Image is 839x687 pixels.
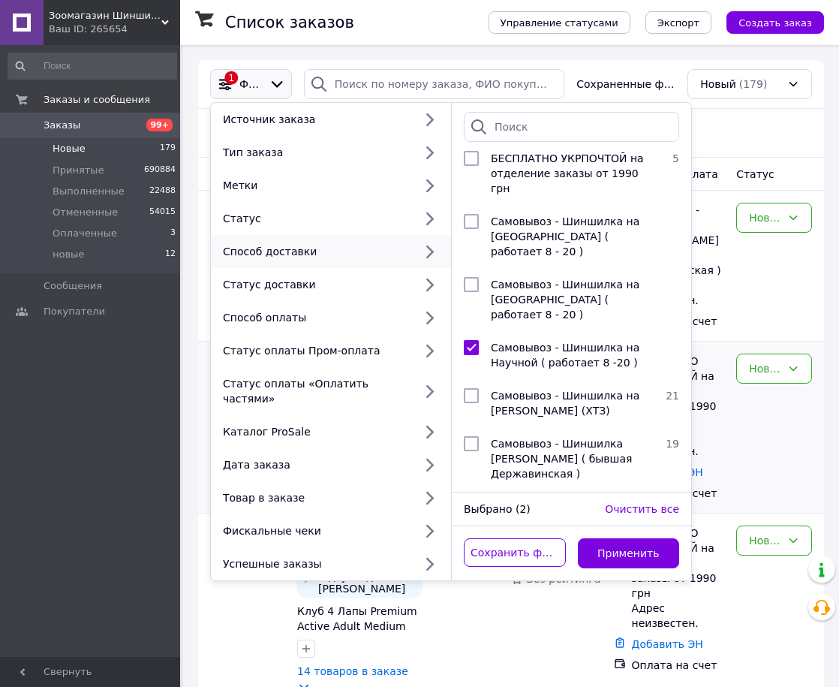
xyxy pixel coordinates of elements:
div: Оплата на счет [632,658,725,673]
a: Добавить ЭН [632,638,703,650]
span: Принятые [53,164,104,177]
input: Поиск [464,112,679,142]
button: Сохранить фильтр [464,538,566,567]
button: Экспорт [645,11,711,34]
span: Экспорт [657,17,699,29]
button: Применить [578,538,680,568]
div: Ваш ID: 265654 [49,23,180,36]
div: Источник заказа [217,112,413,127]
div: Метки [217,178,413,193]
div: Новый [749,360,781,377]
span: Отмененные [53,206,118,219]
div: Успешные заказы [217,556,413,571]
button: Управление статусами [489,11,630,34]
span: Сообщения [44,279,102,293]
div: Статус оплаты Пром-оплата [217,343,413,358]
span: 22488 [149,185,176,198]
span: (179) [739,78,768,90]
span: Сохраненные фильтры: [576,77,675,92]
div: Статус [217,211,413,226]
span: 179 [160,142,176,155]
span: Самовывоз - Шиншилка на [PERSON_NAME] (ХТЗ) [491,390,639,417]
span: Зоомагазин Шиншилка - Дискаунтер зоотоваров.Корма для кошек и собак. Ветеринарная аптека [49,9,161,23]
span: Фильтры [239,77,263,92]
span: Выполненные [53,185,125,198]
button: Создать заказ [726,11,824,34]
span: БЕСПЛАТНО УКРПОЧТОЙ на отделение заказы от 1990 грн [491,152,644,194]
span: 12 [165,248,176,261]
span: Сохранить фильтр [471,545,559,560]
div: Тип заказа [217,145,413,160]
span: 3 [170,227,176,240]
span: Самовывоз - Шиншилка на [GEOGRAPHIC_DATA] ( работает 8 - 20 ) [491,215,639,258]
div: Новый [749,209,781,226]
span: Оплаченные [53,227,117,240]
div: Выбрано (2) [458,502,599,517]
span: Новый [700,77,736,92]
span: 5 [660,151,679,166]
span: 19 [660,436,679,451]
div: Каталог ProSale [217,424,413,439]
span: Відгук від [PERSON_NAME] [318,571,416,595]
div: Способ оплаты [217,310,413,325]
a: Создать заказ [711,16,824,28]
span: Самовывоз - Шиншилка [PERSON_NAME] ( бывшая Державинская ) [491,438,632,480]
span: 99+ [146,119,173,131]
span: Покупатели [44,305,105,318]
span: 54015 [149,206,176,219]
input: Поиск [8,53,177,80]
div: Адрес неизвестен. [632,601,725,631]
input: Поиск по номеру заказа, ФИО покупателя, номеру телефона, Email, номеру накладной [304,69,565,99]
span: Очистить все [605,503,679,515]
span: Новые [53,142,86,155]
span: 21 [660,388,679,403]
div: Дата заказа [217,457,413,472]
h1: Список заказов [225,14,354,32]
div: Статус доставки [217,277,413,292]
span: Самовывоз - Шиншилка на Научной ( работает 8 -20 ) [491,342,639,369]
span: Статус [736,168,774,180]
span: Управление статусами [501,17,618,29]
a: 14 товаров в заказе [297,665,408,677]
div: Статус оплаты «Оплатить частями» [217,376,413,406]
a: 3 товара в заказе [297,306,395,318]
div: Товар в заказе [217,490,413,505]
span: Самовывоз - Шиншилка на [GEOGRAPHIC_DATA] ( работает 8 - 20 ) [491,279,639,321]
div: Новый [749,532,781,549]
a: Клуб 4 Лапы Premium Active Adult Medium Breed для собак средних пород 5кг [297,605,417,662]
span: новые [53,248,84,261]
span: 690884 [144,164,176,177]
span: Заказы [44,119,80,132]
div: Фискальные чеки [217,523,413,538]
div: Способ доставки [217,244,413,259]
span: Создать заказ [738,17,812,29]
span: Заказы и сообщения [44,93,150,107]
